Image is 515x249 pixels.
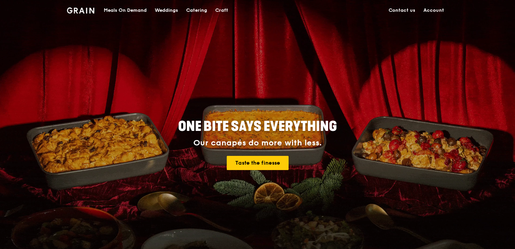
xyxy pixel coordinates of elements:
[155,0,178,21] div: Weddings
[385,0,419,21] a: Contact us
[211,0,232,21] a: Craft
[215,0,228,21] div: Craft
[186,0,207,21] div: Catering
[178,118,337,135] span: ONE BITE SAYS EVERYTHING
[151,0,182,21] a: Weddings
[419,0,448,21] a: Account
[67,7,94,13] img: Grain
[136,138,379,148] div: Our canapés do more with less.
[227,156,289,170] a: Taste the finesse
[182,0,211,21] a: Catering
[104,0,147,21] div: Meals On Demand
